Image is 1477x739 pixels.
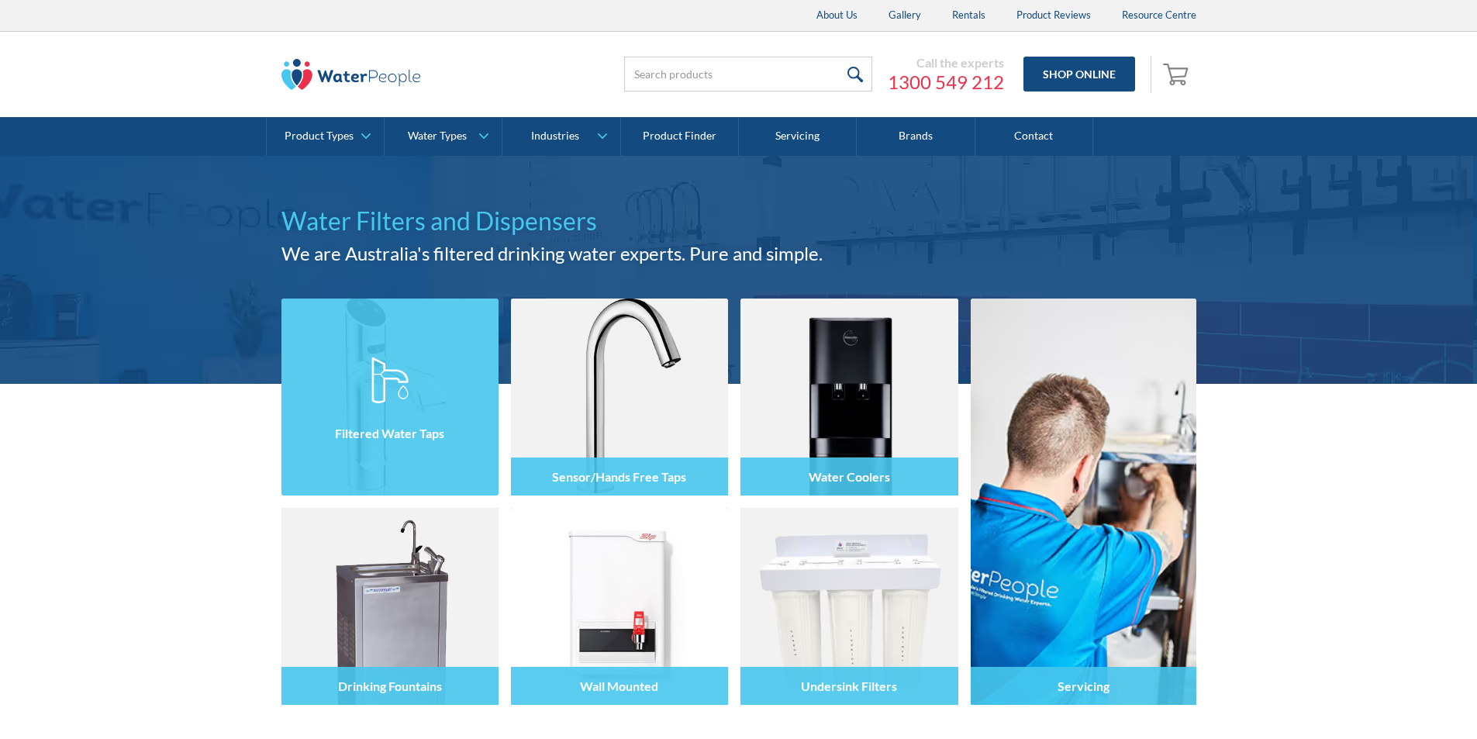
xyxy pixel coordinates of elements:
img: Drinking Fountains [281,508,499,705]
img: Filtered Water Taps [281,299,499,496]
div: Water Types [408,129,467,143]
a: Contact [975,117,1093,156]
h4: Sensor/Hands Free Taps [552,469,686,484]
h4: Water Coolers [809,469,890,484]
a: Servicing [739,117,857,156]
h4: Wall Mounted [580,679,658,693]
h4: Servicing [1058,679,1109,693]
img: Sensor/Hands Free Taps [511,299,728,496]
input: Search products [624,57,872,92]
a: Product Types [267,117,384,156]
h4: Filtered Water Taps [335,426,444,440]
a: Servicing [971,299,1196,705]
img: Water Coolers [740,299,958,496]
a: Shop Online [1023,57,1135,92]
img: Undersink Filters [740,508,958,705]
h4: Undersink Filters [801,679,897,693]
div: Call the experts [888,55,1004,71]
a: 1300 549 212 [888,71,1004,94]
div: Product Types [285,129,354,143]
a: Open empty cart [1159,56,1196,93]
h4: Drinking Fountains [338,679,442,693]
img: Wall Mounted [511,508,728,705]
a: Water Types [385,117,502,156]
div: Industries [531,129,579,143]
img: The Water People [281,59,421,90]
a: Industries [502,117,619,156]
a: Product Finder [621,117,739,156]
img: shopping cart [1163,61,1192,86]
a: Brands [857,117,975,156]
